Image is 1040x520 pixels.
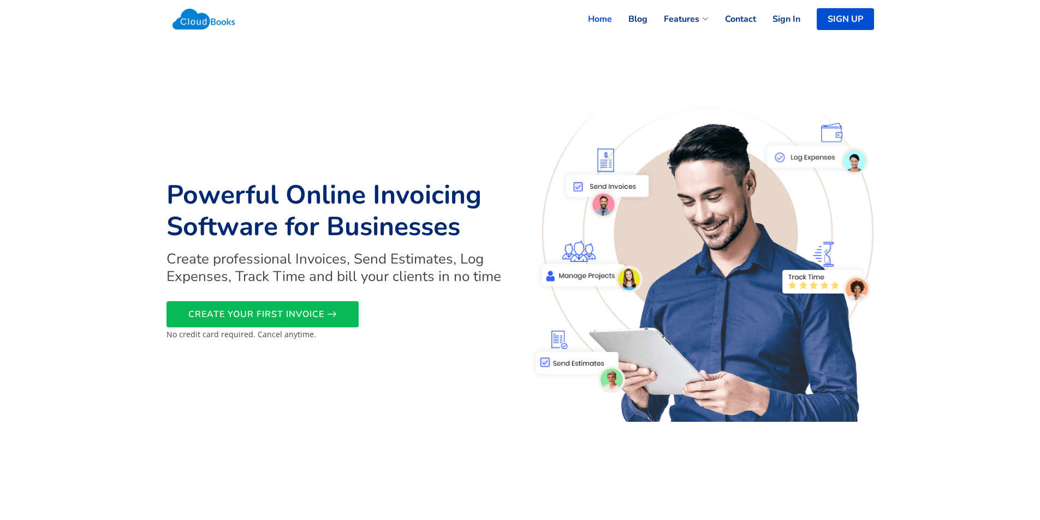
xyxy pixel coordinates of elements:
[167,250,514,284] h2: Create professional Invoices, Send Estimates, Log Expenses, Track Time and bill your clients in n...
[572,7,612,31] a: Home
[817,8,874,30] a: SIGN UP
[167,329,316,339] small: No credit card required. Cancel anytime.
[167,180,514,242] h1: Powerful Online Invoicing Software for Businesses
[709,7,756,31] a: Contact
[167,301,359,327] a: CREATE YOUR FIRST INVOICE
[756,7,800,31] a: Sign In
[612,7,647,31] a: Blog
[167,3,241,35] img: Cloudbooks Logo
[664,13,699,26] span: Features
[647,7,709,31] a: Features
